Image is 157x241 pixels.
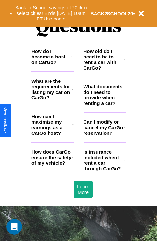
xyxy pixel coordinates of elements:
h3: Is insurance included when I rent a car through CarGo? [84,149,124,171]
button: Learn More [74,181,93,198]
button: Back to School savings of 20% in select cities! Ends [DATE] 10am PT.Use code: [12,3,90,23]
iframe: Intercom live chat [6,219,22,235]
h3: How old do I need to be to rent a car with CarGo? [84,48,124,70]
h3: How do I become a host on CarGo? [31,48,71,65]
h3: What are the requirements for listing my car on CarGo? [31,78,72,100]
h3: How can I maximize my earnings as a CarGo host? [31,114,72,136]
h3: What documents do I need to provide when renting a car? [84,84,124,106]
h3: Can I modify or cancel my CarGo reservation? [84,119,124,136]
b: BACK2SCHOOL20 [90,11,133,16]
div: Give Feedback [3,107,8,133]
h3: How does CarGo ensure the safety of my vehicle? [31,149,72,166]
